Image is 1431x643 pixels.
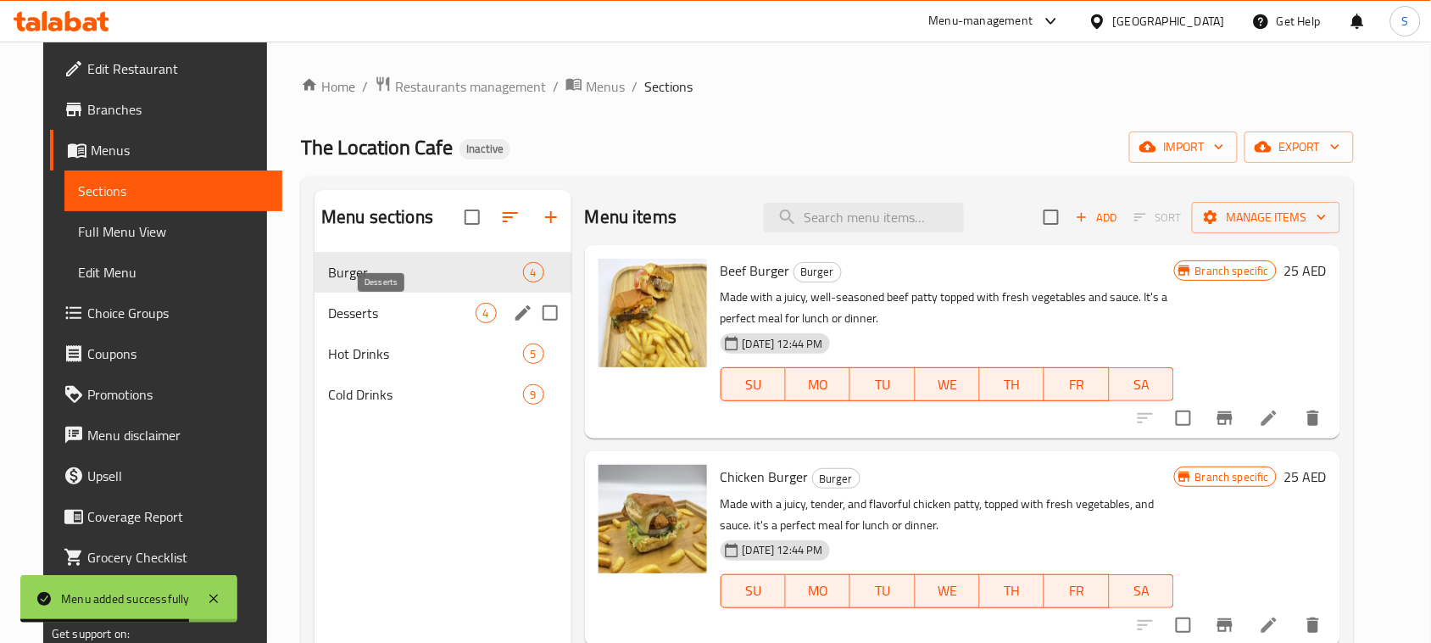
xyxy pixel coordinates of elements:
span: Restaurants management [395,76,546,97]
span: Sections [644,76,693,97]
div: items [523,262,544,282]
span: Burger [328,262,522,282]
a: Menus [565,75,625,98]
span: TH [987,372,1038,397]
span: Select all sections [454,199,490,235]
button: TH [980,574,1044,608]
span: Branches [87,99,269,120]
span: Select to update [1166,400,1201,436]
button: edit [510,300,536,326]
li: / [632,76,638,97]
button: FR [1044,367,1109,401]
button: delete [1293,398,1334,439]
div: Menu-management [929,11,1033,31]
span: Branch specific [1189,263,1276,279]
a: Edit Restaurant [50,48,282,89]
span: [DATE] 12:44 PM [736,542,830,558]
span: MO [793,579,844,603]
a: Restaurants management [375,75,546,98]
a: Grocery Checklist [50,537,282,578]
button: SA [1110,367,1174,401]
span: Inactive [459,142,510,156]
a: Full Menu View [64,211,282,252]
span: Sections [78,181,269,201]
button: Branch-specific-item [1205,398,1245,439]
button: WE [916,574,980,608]
span: Select section first [1123,204,1192,231]
h6: 25 AED [1283,259,1327,282]
a: Menus [50,130,282,171]
a: Edit Menu [64,252,282,293]
span: 5 [524,346,543,362]
span: FR [1051,372,1102,397]
span: SU [728,372,779,397]
span: Sort sections [490,197,531,238]
button: SU [721,367,786,401]
div: Menu added successfully [61,590,190,608]
span: Full Menu View [78,221,269,242]
span: Coupons [87,344,269,364]
span: export [1258,137,1340,158]
button: SU [721,574,786,608]
span: SA [1116,372,1167,397]
span: Coverage Report [87,506,269,527]
h6: 25 AED [1283,465,1327,489]
span: Upsell [87,466,269,486]
input: search [764,203,964,232]
a: Branches [50,89,282,130]
span: [DATE] 12:44 PM [736,336,830,352]
div: Burger4 [315,252,571,293]
span: Burger [794,262,841,282]
span: Beef Burger [721,258,790,283]
div: Cold Drinks9 [315,374,571,415]
nav: Menu sections [315,245,571,422]
a: Sections [64,171,282,211]
span: Add [1073,208,1119,227]
span: 4 [524,265,543,281]
span: Add item [1069,204,1123,231]
span: S [1402,12,1409,31]
button: Add [1069,204,1123,231]
button: Add section [531,197,571,238]
div: items [523,344,544,364]
span: WE [922,579,973,603]
span: Promotions [87,384,269,405]
span: Branch specific [1189,469,1276,485]
a: Menu disclaimer [50,415,282,456]
button: Manage items [1192,202,1340,233]
span: Cold Drinks [328,384,522,405]
span: TU [857,372,908,397]
a: Home [301,76,355,97]
span: Edit Restaurant [87,59,269,79]
button: FR [1044,574,1109,608]
img: Beef Burger [599,259,707,367]
span: 9 [524,387,543,403]
button: MO [786,574,850,608]
a: Choice Groups [50,293,282,333]
a: Upsell [50,456,282,496]
span: Hot Drinks [328,344,522,364]
div: Inactive [459,139,510,159]
span: Select to update [1166,607,1201,643]
h2: Menu items [585,204,677,230]
li: / [553,76,559,97]
span: Select section [1033,199,1069,235]
span: Menus [91,140,269,160]
button: SA [1110,574,1174,608]
span: 4 [476,305,496,321]
span: import [1143,137,1224,158]
span: SA [1116,579,1167,603]
div: Desserts4edit [315,293,571,333]
span: MO [793,372,844,397]
a: Edit menu item [1259,615,1279,635]
div: Hot Drinks5 [315,333,571,374]
button: TH [980,367,1044,401]
span: Burger [813,469,860,489]
span: The Location Cafe [301,128,453,166]
button: MO [786,367,850,401]
img: Chicken Burger [599,465,707,573]
div: Burger [793,262,842,282]
span: Chicken Burger [721,464,809,489]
